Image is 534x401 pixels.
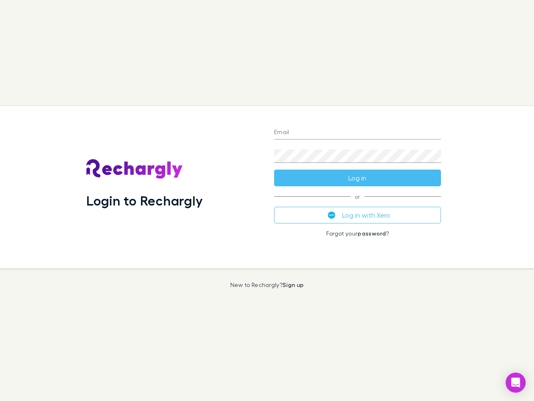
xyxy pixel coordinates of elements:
div: Open Intercom Messenger [506,373,526,393]
img: Rechargly's Logo [86,159,183,179]
a: Sign up [282,281,304,288]
button: Log in [274,170,441,186]
button: Log in with Xero [274,207,441,223]
span: or [274,196,441,197]
p: New to Rechargly? [230,282,304,288]
p: Forgot your ? [274,230,441,237]
a: password [358,230,386,237]
h1: Login to Rechargly [86,193,203,208]
img: Xero's logo [328,211,335,219]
